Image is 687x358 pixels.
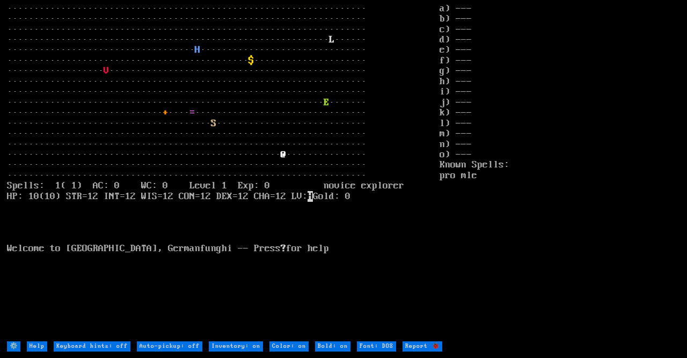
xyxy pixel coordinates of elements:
font: + [163,107,168,118]
stats: a) --- b) --- c) --- d) --- e) --- f) --- g) --- h) --- i) --- j) --- k) --- l) --- m) --- n) ---... [440,4,680,340]
font: L [329,34,334,45]
mark: H [308,191,313,202]
font: H [195,45,200,55]
font: S [211,118,216,129]
input: Inventory: on [209,341,263,352]
input: ⚙️ [7,341,20,352]
input: Report 🐞 [403,341,442,352]
input: Color: on [269,341,309,352]
font: V [104,65,109,76]
font: $ [249,55,254,66]
input: Auto-pickup: off [137,341,202,352]
font: = [189,107,195,118]
font: @ [281,149,286,160]
input: Keyboard hints: off [54,341,130,352]
input: Bold: on [315,341,350,352]
input: Font: DOS [357,341,396,352]
b: ? [281,243,286,254]
input: Help [27,341,47,352]
font: E [324,97,329,108]
larn: ··································································· ·····························... [7,4,440,340]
